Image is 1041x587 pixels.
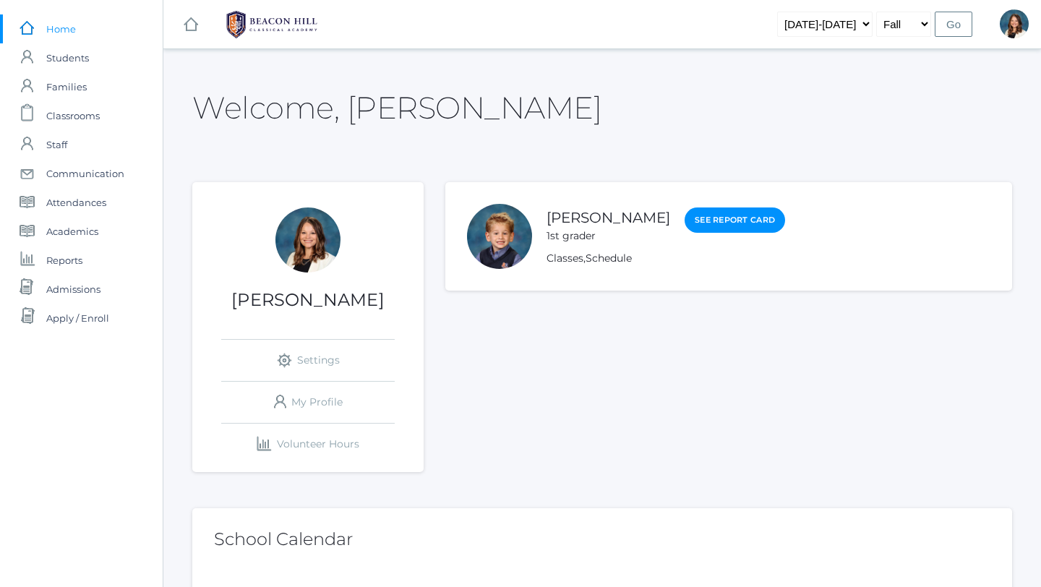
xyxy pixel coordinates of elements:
[467,204,532,269] div: Nolan Alstot
[221,382,395,423] a: My Profile
[46,246,82,275] span: Reports
[46,101,100,130] span: Classrooms
[214,530,990,549] h2: School Calendar
[547,252,583,265] a: Classes
[46,130,67,159] span: Staff
[221,340,395,381] a: Settings
[1000,9,1029,38] div: Teresa Deutsch
[46,275,100,304] span: Admissions
[935,12,972,37] input: Go
[46,159,124,188] span: Communication
[221,424,395,465] a: Volunteer Hours
[547,251,785,266] div: ,
[192,91,601,124] h2: Welcome, [PERSON_NAME]
[46,304,109,333] span: Apply / Enroll
[46,217,98,246] span: Academics
[218,7,326,43] img: BHCALogos-05-308ed15e86a5a0abce9b8dd61676a3503ac9727e845dece92d48e8588c001991.png
[46,188,106,217] span: Attendances
[547,228,670,244] div: 1st grader
[46,72,87,101] span: Families
[586,252,632,265] a: Schedule
[46,14,76,43] span: Home
[685,207,785,233] a: See Report Card
[46,43,89,72] span: Students
[192,291,424,309] h1: [PERSON_NAME]
[275,207,340,273] div: Teresa Deutsch
[547,209,670,226] a: [PERSON_NAME]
